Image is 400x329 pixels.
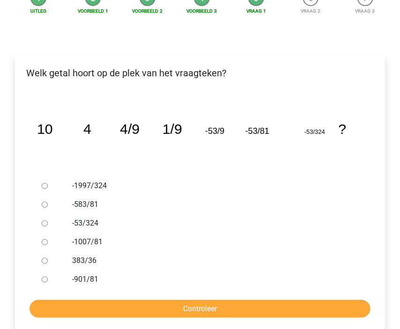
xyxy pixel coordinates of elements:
[120,121,140,137] tspan: 4/9
[163,121,182,137] tspan: 1/9
[78,8,108,14] a: Voorbeeld 1
[132,8,163,14] a: Voorbeeld 2
[304,128,325,135] tspan: -53/324
[72,180,355,191] label: -1997/324
[72,236,355,248] label: -1007/81
[30,8,46,14] a: Uitleg
[83,121,91,137] tspan: 4
[301,8,321,14] a: Vraag 2
[186,8,217,14] a: Voorbeeld 3
[205,126,224,136] tspan: -53/9
[356,8,375,14] a: Vraag 3
[245,126,269,136] tspan: -53/81
[339,121,347,137] tspan: ?
[72,274,355,285] label: -901/81
[72,218,355,229] label: -53/324
[22,66,378,80] p: Welk getal hoort op de plek van het vraagteken?
[30,300,370,318] input: Controleer
[37,121,53,137] tspan: 10
[72,255,355,266] label: 383/36
[72,199,355,210] label: -583/81
[246,8,266,14] a: Vraag 1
